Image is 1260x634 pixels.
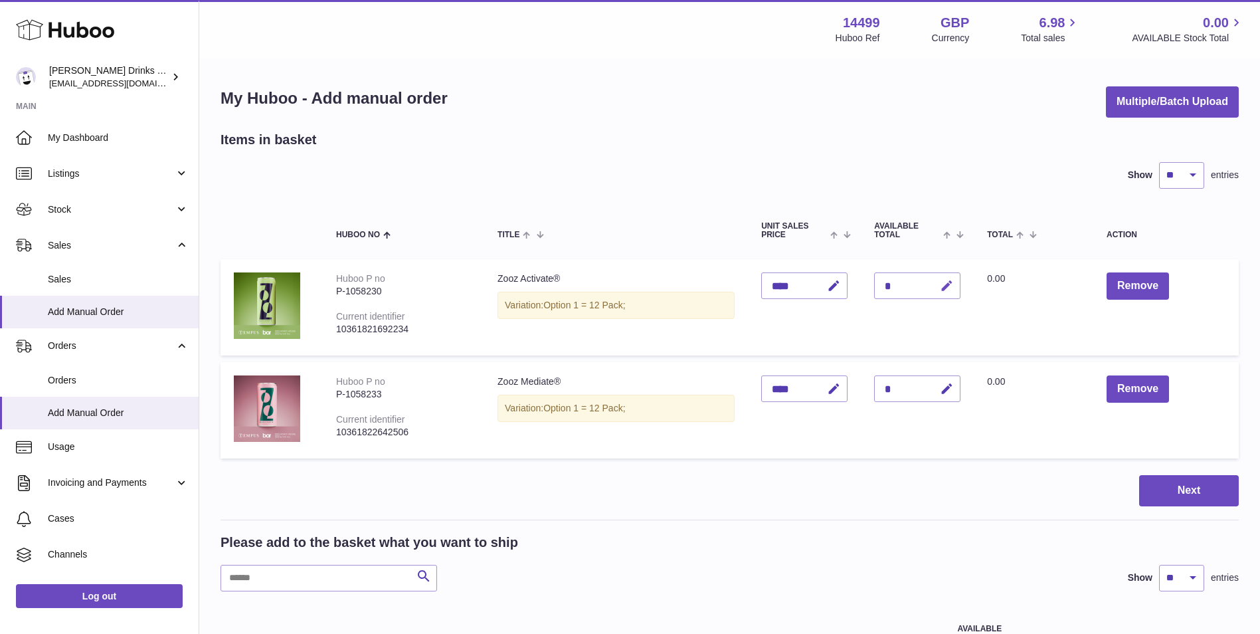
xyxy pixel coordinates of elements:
[1106,86,1239,118] button: Multiple/Batch Upload
[48,273,189,286] span: Sales
[1211,572,1239,584] span: entries
[497,395,735,422] div: Variation:
[1132,32,1244,45] span: AVAILABLE Stock Total
[761,222,827,239] span: Unit Sales Price
[234,272,300,339] img: Zooz Activate®
[484,259,748,356] td: Zooz Activate®
[234,375,300,442] img: Zooz Mediate®
[16,67,36,87] img: internalAdmin-14499@internal.huboo.com
[1107,375,1169,403] button: Remove
[1107,231,1225,239] div: Action
[941,14,969,32] strong: GBP
[336,311,405,322] div: Current identifier
[336,231,380,239] span: Huboo no
[1132,14,1244,45] a: 0.00 AVAILABLE Stock Total
[1021,32,1080,45] span: Total sales
[836,32,880,45] div: Huboo Ref
[48,167,175,180] span: Listings
[48,374,189,387] span: Orders
[1021,14,1080,45] a: 6.98 Total sales
[336,273,385,284] div: Huboo P no
[48,239,175,252] span: Sales
[497,292,735,319] div: Variation:
[497,231,519,239] span: Title
[1107,272,1169,300] button: Remove
[336,285,471,298] div: P-1058230
[16,584,183,608] a: Log out
[48,441,189,453] span: Usage
[48,340,175,352] span: Orders
[874,222,940,239] span: AVAILABLE Total
[336,323,471,336] div: 10361821692234
[1128,572,1152,584] label: Show
[48,132,189,144] span: My Dashboard
[1139,475,1239,506] button: Next
[336,426,471,439] div: 10361822642506
[336,376,385,387] div: Huboo P no
[543,300,625,310] span: Option 1 = 12 Pack;
[49,78,195,88] span: [EMAIL_ADDRESS][DOMAIN_NAME]
[48,512,189,525] span: Cases
[987,231,1013,239] span: Total
[221,131,317,149] h2: Items in basket
[336,414,405,425] div: Current identifier
[336,388,471,401] div: P-1058233
[1211,169,1239,181] span: entries
[1128,169,1152,181] label: Show
[484,362,748,459] td: Zooz Mediate®
[48,548,189,561] span: Channels
[48,203,175,216] span: Stock
[49,64,169,90] div: [PERSON_NAME] Drinks LTD (t/a Zooz)
[843,14,880,32] strong: 14499
[221,534,518,552] h2: Please add to the basket what you want to ship
[48,306,189,318] span: Add Manual Order
[987,376,1005,387] span: 0.00
[932,32,970,45] div: Currency
[48,476,175,489] span: Invoicing and Payments
[221,88,448,109] h1: My Huboo - Add manual order
[48,407,189,419] span: Add Manual Order
[543,403,625,413] span: Option 1 = 12 Pack;
[1203,14,1229,32] span: 0.00
[1039,14,1065,32] span: 6.98
[987,273,1005,284] span: 0.00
